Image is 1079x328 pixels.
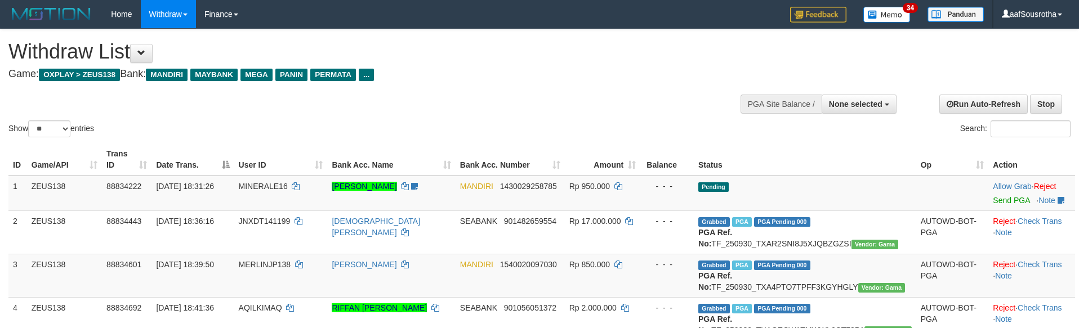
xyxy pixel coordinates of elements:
a: [PERSON_NAME] [332,260,396,269]
td: · [988,176,1075,211]
a: RIFFAN [PERSON_NAME] [332,303,427,312]
th: Action [988,143,1075,176]
a: Reject [993,217,1015,226]
span: Marked by aafsolysreylen [732,304,752,313]
img: panduan.png [928,7,984,22]
span: Marked by aafsolysreylen [732,260,752,270]
h4: Game: Bank: [8,69,708,80]
a: Note [995,228,1012,237]
span: 34 [903,3,918,13]
span: 88834692 [106,303,141,312]
img: Feedback.jpg [790,7,846,23]
span: AQILKIMAQ [239,303,282,312]
img: MOTION_logo.png [8,6,94,23]
td: · · [988,210,1075,254]
span: [DATE] 18:39:50 [156,260,213,269]
th: Op: activate to sort column ascending [916,143,989,176]
span: · [993,182,1033,191]
span: MAYBANK [190,69,238,81]
a: Reject [1034,182,1056,191]
img: Button%20Memo.svg [863,7,911,23]
th: Balance [640,143,694,176]
td: 2 [8,210,27,254]
input: Search: [991,120,1071,137]
a: Check Trans [1018,217,1062,226]
span: Vendor URL: https://trx31.1velocity.biz [851,240,899,249]
td: ZEUS138 [27,176,102,211]
span: PERMATA [310,69,356,81]
span: ... [359,69,374,81]
a: Note [995,271,1012,280]
a: Allow Grab [993,182,1031,191]
span: MANDIRI [460,260,493,269]
span: [DATE] 18:41:36 [156,303,213,312]
span: SEABANK [460,217,497,226]
span: Grabbed [698,260,730,270]
span: Rp 850.000 [569,260,610,269]
a: Reject [993,260,1015,269]
th: ID [8,143,27,176]
a: Stop [1030,95,1062,114]
span: Rp 2.000.000 [569,303,617,312]
span: 88834443 [106,217,141,226]
a: [DEMOGRAPHIC_DATA][PERSON_NAME] [332,217,420,237]
div: - - - [645,181,689,192]
a: [PERSON_NAME] [332,182,396,191]
span: Rp 17.000.000 [569,217,621,226]
span: 88834222 [106,182,141,191]
span: 88834601 [106,260,141,269]
span: Vendor URL: https://trx31.1velocity.biz [858,283,906,293]
span: Rp 950.000 [569,182,610,191]
span: PGA Pending [754,217,810,227]
td: · · [988,254,1075,297]
div: - - - [645,215,689,227]
th: Game/API: activate to sort column ascending [27,143,102,176]
span: SEABANK [460,303,497,312]
a: Run Auto-Refresh [939,95,1028,114]
span: Copy 1540020097030 to clipboard [500,260,557,269]
div: - - - [645,259,689,270]
button: None selected [822,95,897,114]
th: Date Trans.: activate to sort column descending [151,143,234,176]
span: [DATE] 18:31:26 [156,182,213,191]
span: PANIN [275,69,307,81]
h1: Withdraw List [8,41,708,63]
a: Send PGA [993,196,1029,205]
b: PGA Ref. No: [698,228,732,248]
th: User ID: activate to sort column ascending [234,143,328,176]
th: Amount: activate to sort column ascending [565,143,640,176]
span: MANDIRI [460,182,493,191]
a: Reject [993,303,1015,312]
select: Showentries [28,120,70,137]
th: Bank Acc. Number: activate to sort column ascending [456,143,565,176]
span: None selected [829,100,882,109]
span: MINERALE16 [239,182,288,191]
span: Copy 1430029258785 to clipboard [500,182,557,191]
span: Grabbed [698,217,730,227]
td: TF_250930_TXAR2SNI8J5XJQBZGZSI [694,210,916,254]
span: MERLINJP138 [239,260,291,269]
span: Pending [698,182,729,192]
a: Check Trans [1018,303,1062,312]
span: PGA Pending [754,260,810,270]
span: MEGA [240,69,273,81]
a: Note [995,314,1012,323]
div: - - - [645,302,689,313]
span: Copy 901056051372 to clipboard [504,303,556,312]
th: Trans ID: activate to sort column ascending [102,143,151,176]
td: 3 [8,254,27,297]
span: [DATE] 18:36:16 [156,217,213,226]
a: Note [1038,196,1055,205]
td: ZEUS138 [27,254,102,297]
th: Bank Acc. Name: activate to sort column ascending [327,143,455,176]
td: ZEUS138 [27,210,102,254]
td: AUTOWD-BOT-PGA [916,210,989,254]
th: Status [694,143,916,176]
span: PGA Pending [754,304,810,313]
td: 1 [8,176,27,211]
span: JNXDT141199 [239,217,291,226]
span: MANDIRI [146,69,188,81]
span: Grabbed [698,304,730,313]
td: AUTOWD-BOT-PGA [916,254,989,297]
a: Check Trans [1018,260,1062,269]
